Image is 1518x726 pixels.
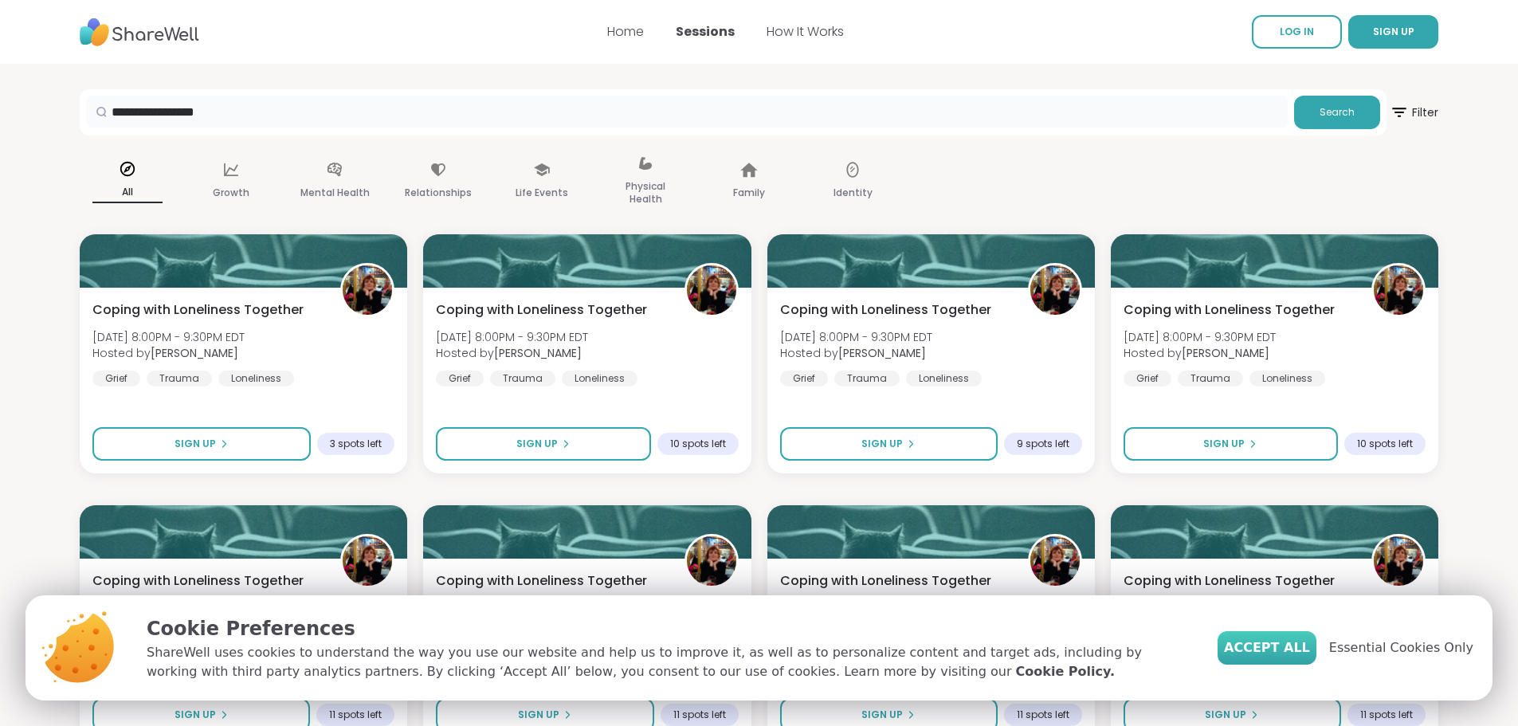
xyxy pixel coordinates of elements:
p: Identity [834,183,873,202]
img: Judy [687,265,736,315]
span: 10 spots left [1357,438,1413,450]
div: Trauma [490,371,555,387]
span: 11 spots left [329,708,382,721]
span: Sign Up [518,708,559,722]
a: LOG IN [1252,15,1342,49]
div: Grief [92,371,140,387]
span: Hosted by [92,345,245,361]
span: Coping with Loneliness Together [780,300,991,320]
span: Hosted by [780,345,932,361]
a: How It Works [767,22,844,41]
img: Judy [1030,265,1080,315]
div: Loneliness [906,371,982,387]
button: Accept All [1218,631,1316,665]
a: Sessions [676,22,735,41]
img: Judy [343,536,392,586]
div: Trauma [147,371,212,387]
span: [DATE] 8:00PM - 9:30PM EDT [436,329,588,345]
p: Family [733,183,765,202]
img: Judy [1374,536,1423,586]
button: Search [1294,96,1380,129]
span: Sign Up [861,708,903,722]
span: 3 spots left [330,438,382,450]
span: Sign Up [1203,437,1245,451]
p: ShareWell uses cookies to understand the way you use our website and help us to improve it, as we... [147,643,1192,681]
span: Coping with Loneliness Together [1124,571,1335,591]
span: Sign Up [175,708,216,722]
p: Life Events [516,183,568,202]
span: 11 spots left [1017,708,1069,721]
span: [DATE] 8:00PM - 9:30PM EDT [1124,329,1276,345]
b: [PERSON_NAME] [1182,345,1269,361]
span: Coping with Loneliness Together [92,571,304,591]
span: Essential Cookies Only [1329,638,1473,657]
p: Cookie Preferences [147,614,1192,643]
span: Coping with Loneliness Together [92,300,304,320]
div: Grief [1124,371,1171,387]
span: Sign Up [1205,708,1246,722]
span: 11 spots left [1360,708,1413,721]
button: SIGN UP [1348,15,1438,49]
span: 9 spots left [1017,438,1069,450]
div: Loneliness [1249,371,1325,387]
span: Coping with Loneliness Together [436,571,647,591]
div: Trauma [1178,371,1243,387]
button: Sign Up [436,427,650,461]
span: Sign Up [861,437,903,451]
span: Coping with Loneliness Together [780,571,991,591]
span: [DATE] 8:00PM - 9:30PM EDT [780,329,932,345]
span: SIGN UP [1373,25,1414,38]
span: Filter [1390,93,1438,131]
div: Grief [436,371,484,387]
span: Hosted by [1124,345,1276,361]
span: Hosted by [436,345,588,361]
span: Search [1320,105,1355,120]
div: Grief [780,371,828,387]
img: Judy [343,265,392,315]
b: [PERSON_NAME] [151,345,238,361]
img: Judy [1374,265,1423,315]
button: Sign Up [1124,427,1338,461]
p: Relationships [405,183,472,202]
p: All [92,182,163,203]
a: Home [607,22,644,41]
span: Coping with Loneliness Together [436,300,647,320]
span: 11 spots left [673,708,726,721]
img: Judy [1030,536,1080,586]
b: [PERSON_NAME] [838,345,926,361]
img: ShareWell Nav Logo [80,10,199,54]
span: Coping with Loneliness Together [1124,300,1335,320]
button: Sign Up [92,427,311,461]
p: Growth [213,183,249,202]
button: Filter [1390,89,1438,135]
a: Cookie Policy. [1016,662,1115,681]
span: 10 spots left [670,438,726,450]
button: Sign Up [780,427,998,461]
span: Sign Up [516,437,558,451]
p: Mental Health [300,183,370,202]
div: Loneliness [218,371,294,387]
span: LOG IN [1280,25,1314,38]
span: Sign Up [175,437,216,451]
div: Trauma [834,371,900,387]
b: [PERSON_NAME] [494,345,582,361]
div: Loneliness [562,371,637,387]
span: Accept All [1224,638,1310,657]
span: [DATE] 8:00PM - 9:30PM EDT [92,329,245,345]
p: Physical Health [610,177,681,209]
img: Judy [687,536,736,586]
